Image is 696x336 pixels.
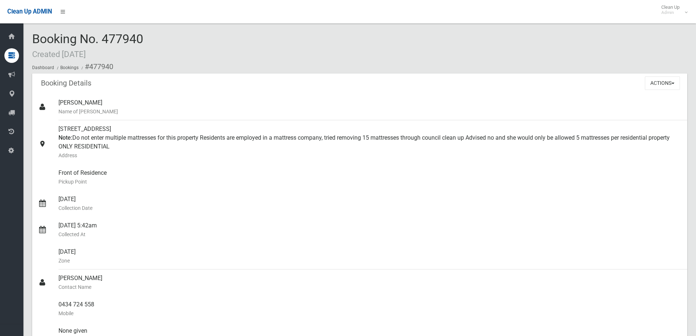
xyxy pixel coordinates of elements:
div: [STREET_ADDRESS] Do not enter multiple mattresses for this property Residents are employed in a m... [58,120,681,164]
a: Dashboard [32,65,54,70]
div: [DATE] [58,243,681,269]
span: Clean Up ADMIN [7,8,52,15]
div: [DATE] 5:42am [58,217,681,243]
span: Booking No. 477940 [32,31,143,60]
header: Booking Details [32,76,100,90]
a: Bookings [60,65,79,70]
div: [DATE] [58,190,681,217]
small: Mobile [58,309,681,318]
div: 0434 724 558 [58,296,681,322]
small: Contact Name [58,283,681,291]
small: Zone [58,256,681,265]
small: Name of [PERSON_NAME] [58,107,681,116]
small: Admin [661,10,680,15]
small: Collection Date [58,204,681,212]
div: [PERSON_NAME] [58,94,681,120]
small: Pickup Point [58,177,681,186]
button: Actions [645,76,680,90]
li: #477940 [80,60,113,73]
span: Clean Up [658,4,687,15]
small: Address [58,151,681,160]
small: Collected At [58,230,681,239]
div: Front of Residence [58,164,681,190]
div: [PERSON_NAME] [58,269,681,296]
small: Created [DATE] [32,49,86,59]
strong: Note: [58,134,72,141]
